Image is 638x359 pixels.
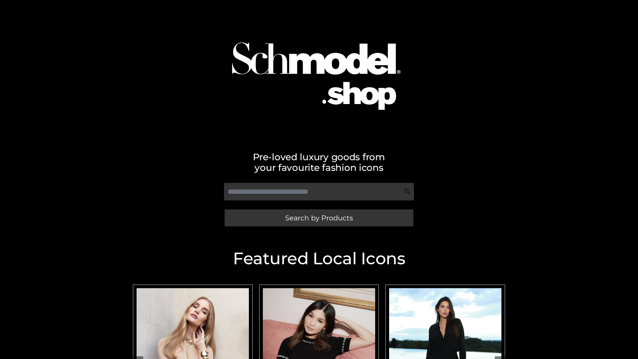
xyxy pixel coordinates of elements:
img: Search Icon [404,188,411,195]
a: Search by Products [225,209,413,226]
h2: Featured Local Icons​ [130,250,508,267]
span: Search by Products [285,214,353,221]
h2: Pre-loved luxury goods from your favourite fashion icons [130,152,508,173]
